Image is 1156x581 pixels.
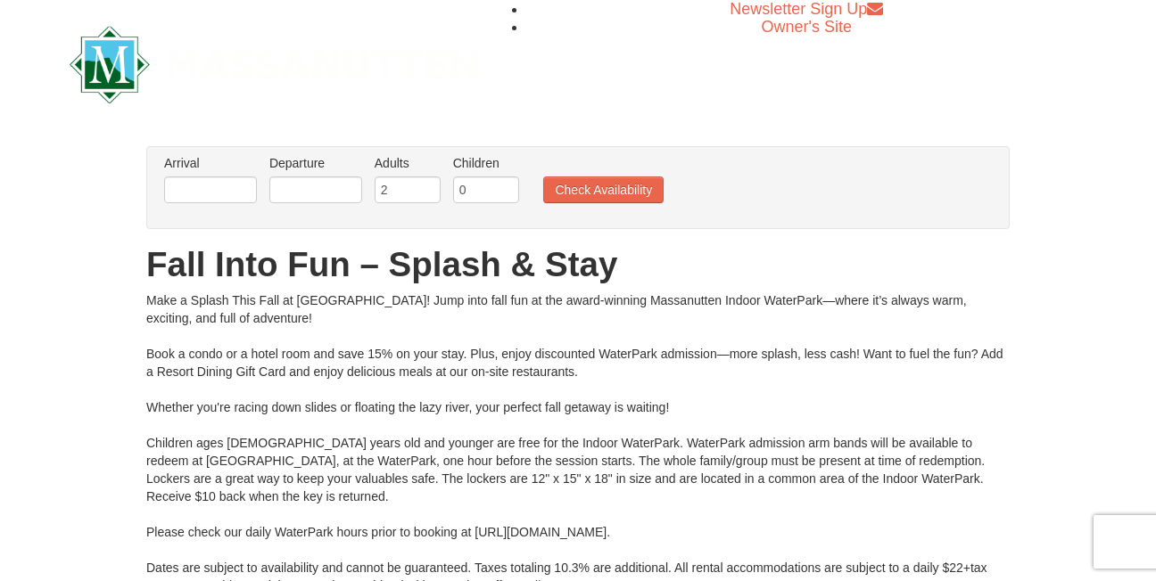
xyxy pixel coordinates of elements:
h1: Fall Into Fun – Splash & Stay [146,247,1010,282]
label: Children [453,154,519,172]
label: Arrival [164,154,257,172]
img: Massanutten Resort Logo [70,26,478,103]
label: Adults [375,154,441,172]
a: Massanutten Resort [70,41,478,83]
a: Owner's Site [762,18,852,36]
label: Departure [269,154,362,172]
button: Check Availability [543,176,664,203]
